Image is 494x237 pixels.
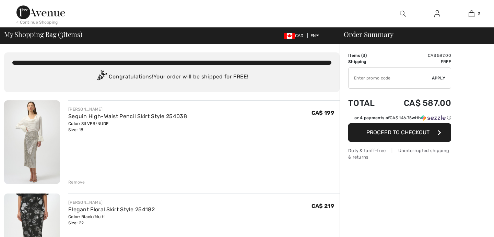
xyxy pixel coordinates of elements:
span: CAD [284,33,306,38]
span: CA$ 146.75 [390,115,412,120]
img: Congratulation2.svg [95,70,109,84]
a: Elegant Floral Skirt Style 254182 [68,206,155,213]
div: Order Summary [336,31,490,38]
div: [PERSON_NAME] [68,199,155,205]
a: 3 [455,10,488,18]
span: Proceed to Checkout [366,129,430,136]
span: EN [310,33,319,38]
img: My Bag [469,10,474,18]
button: Proceed to Checkout [348,123,451,142]
div: Color: Black/Multi Size: 22 [68,214,155,226]
img: Sequin High-Waist Pencil Skirt Style 254038 [4,100,60,184]
td: Total [348,91,385,115]
div: [PERSON_NAME] [68,106,187,112]
div: Duty & tariff-free | Uninterrupted shipping & returns [348,147,451,160]
div: < Continue Shopping [16,19,58,25]
img: Canadian Dollar [284,33,295,39]
div: or 4 payments of with [354,115,451,121]
td: Items ( ) [348,52,385,59]
div: Color: SILVER/NUDE Size: 18 [68,121,187,133]
span: CA$ 219 [311,203,334,209]
span: My Shopping Bag ( Items) [4,31,82,38]
td: Free [385,59,451,65]
div: Congratulations! Your order will be shipped for FREE! [12,70,331,84]
a: Sequin High-Waist Pencil Skirt Style 254038 [68,113,187,120]
span: 3 [478,11,480,17]
span: 3 [60,29,63,38]
img: My Info [434,10,440,18]
div: or 4 payments ofCA$ 146.75withSezzle Click to learn more about Sezzle [348,115,451,123]
span: Apply [432,75,446,81]
input: Promo code [349,68,432,88]
div: Remove [68,179,85,185]
td: CA$ 587.00 [385,91,451,115]
a: Sign In [429,10,446,18]
img: Sezzle [421,115,446,121]
td: Shipping [348,59,385,65]
span: CA$ 199 [311,110,334,116]
img: 1ère Avenue [16,5,65,19]
img: search the website [400,10,406,18]
span: 3 [363,53,365,58]
td: CA$ 587.00 [385,52,451,59]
